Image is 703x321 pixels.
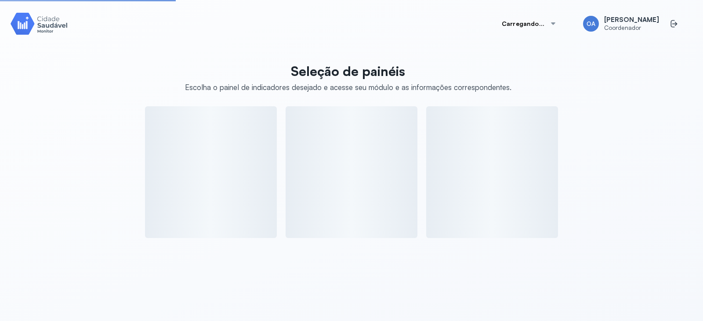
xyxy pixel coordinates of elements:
span: OA [587,20,595,28]
div: Escolha o painel de indicadores desejado e acesse seu módulo e as informações correspondentes. [185,83,511,92]
span: Coordenador [604,24,659,32]
span: [PERSON_NAME] [604,16,659,24]
img: Logotipo do produto Monitor [11,11,68,36]
p: Seleção de painéis [185,63,511,79]
button: Carregando... [491,15,567,32]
